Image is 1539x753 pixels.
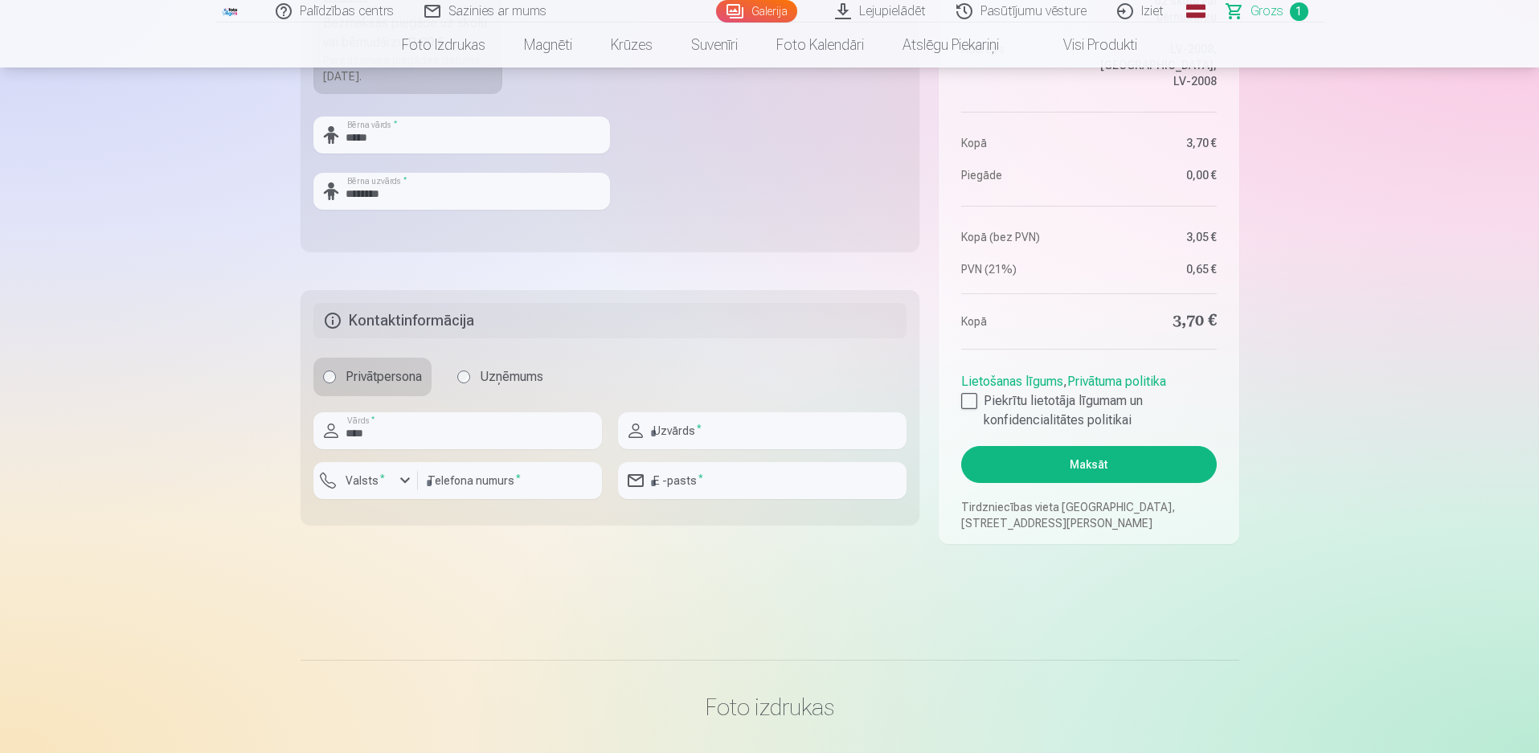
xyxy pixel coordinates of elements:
dd: 3,70 € [1097,310,1217,333]
dd: 3,70 € [1097,135,1217,151]
label: Privātpersona [313,358,432,396]
span: Grozs [1250,2,1283,21]
a: Foto kalendāri [757,23,883,68]
input: Uzņēmums [457,370,470,383]
a: Foto izdrukas [383,23,505,68]
h5: Kontaktinformācija [313,303,907,338]
dt: Piegāde [961,167,1081,183]
dt: PVN (21%) [961,261,1081,277]
button: Valsts* [313,462,418,499]
span: 1 [1290,2,1308,21]
dt: Kopā [961,310,1081,333]
label: Valsts [339,473,391,489]
div: , [961,366,1216,430]
a: Privātuma politika [1067,374,1166,389]
h3: Foto izdrukas [313,693,1226,722]
dt: Kopā [961,135,1081,151]
a: Magnēti [505,23,591,68]
a: Atslēgu piekariņi [883,23,1018,68]
label: Piekrītu lietotāja līgumam un konfidencialitātes politikai [961,391,1216,430]
input: Privātpersona [323,370,336,383]
label: Uzņēmums [448,358,553,396]
a: Lietošanas līgums [961,374,1063,389]
a: Visi produkti [1018,23,1156,68]
button: Maksāt [961,446,1216,483]
a: Suvenīri [672,23,757,68]
a: Krūzes [591,23,672,68]
dt: Kopā (bez PVN) [961,229,1081,245]
p: Tirdzniecības vieta [GEOGRAPHIC_DATA], [STREET_ADDRESS][PERSON_NAME] [961,499,1216,531]
img: /fa3 [222,6,239,16]
div: Paredzamais piegādes datums [DATE]. [323,52,493,84]
dd: 3,05 € [1097,229,1217,245]
dd: 0,00 € [1097,167,1217,183]
dd: 0,65 € [1097,261,1217,277]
